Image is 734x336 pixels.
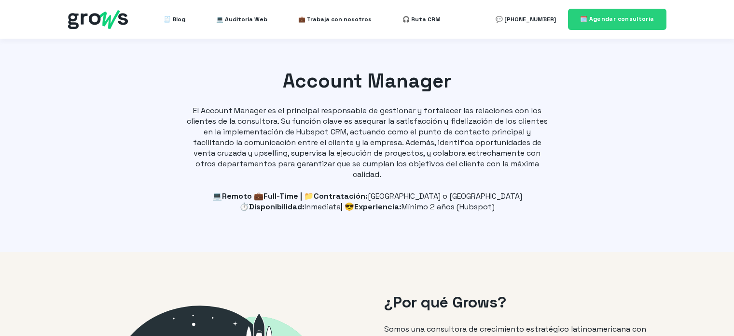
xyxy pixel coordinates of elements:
[368,191,522,201] span: [GEOGRAPHIC_DATA] o [GEOGRAPHIC_DATA]
[164,10,185,29] a: 🧾 Blog
[402,202,495,212] span: Mínimo 2 años (Hubspot)
[580,15,654,23] span: 🗓️ Agendar consultoría
[496,10,556,29] a: 💬 [PHONE_NUMBER]
[184,191,551,212] p: 💻Remoto 💼Full-Time | 📁Contratación: ⏱️Disponibilidad: | 😎Experiencia:
[298,10,372,29] a: 💼 Trabaja con nosotros
[68,10,128,29] img: grows - hubspot
[216,10,267,29] a: 💻 Auditoría Web
[384,292,656,313] h2: ¿Por qué Grows?
[305,202,341,212] span: Inmediata
[184,68,551,95] h1: Account Manager
[184,105,551,180] p: El Account Manager es el principal responsable de gestionar y fortalecer las relaciones con los c...
[402,10,441,29] a: 🎧 Ruta CRM
[568,9,666,29] a: 🗓️ Agendar consultoría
